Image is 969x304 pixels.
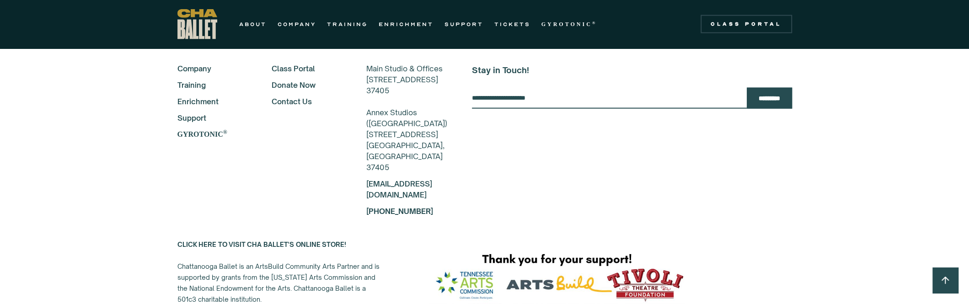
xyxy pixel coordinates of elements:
[494,19,530,30] a: TICKETS
[366,179,432,199] a: [EMAIL_ADDRESS][DOMAIN_NAME]
[239,19,267,30] a: ABOUT
[177,96,247,107] a: Enrichment
[592,21,597,25] sup: ®
[223,129,227,135] sup: ®
[366,207,433,216] a: [PHONE_NUMBER]
[541,19,597,30] a: GYROTONIC®
[272,63,342,74] a: Class Portal
[701,15,792,33] a: Class Portal
[177,80,247,91] a: Training
[379,19,434,30] a: ENRICHMENT
[177,240,346,248] a: CLICK HERE TO VISIT CHA BALLET'S ONLINE STORE!
[327,19,368,30] a: TRAINING
[272,96,342,107] a: Contact Us
[472,88,792,109] form: Email Form
[366,63,447,173] div: Main Studio & Offices [STREET_ADDRESS] 37405 Annex Studios ([GEOGRAPHIC_DATA]) [STREET_ADDRESS] [...
[472,63,792,77] h5: Stay in Touch!
[177,9,217,39] a: home
[541,21,592,27] strong: GYROTONIC
[177,112,247,123] a: Support
[272,80,342,91] a: Donate Now
[177,129,247,140] a: GYROTONIC®
[177,130,223,138] strong: GYROTONIC
[278,19,316,30] a: COMPANY
[177,63,247,74] a: Company
[706,21,787,28] div: Class Portal
[444,19,483,30] a: SUPPORT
